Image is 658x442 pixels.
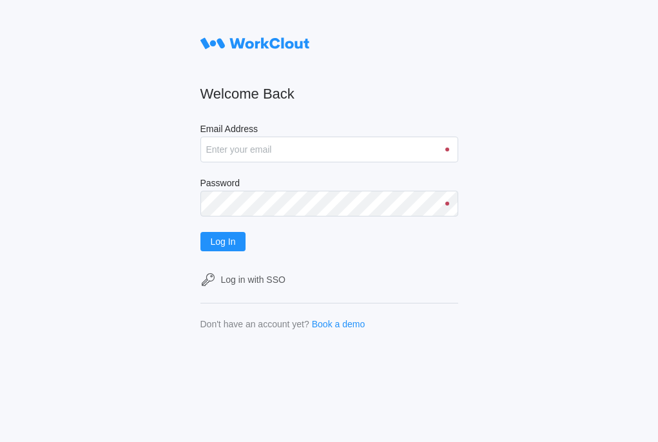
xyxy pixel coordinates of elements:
[211,237,236,246] span: Log In
[200,178,458,191] label: Password
[312,319,365,329] a: Book a demo
[221,274,285,285] div: Log in with SSO
[200,137,458,162] input: Enter your email
[200,272,458,287] a: Log in with SSO
[200,319,309,329] div: Don't have an account yet?
[200,124,458,137] label: Email Address
[200,85,458,103] h2: Welcome Back
[200,232,246,251] button: Log In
